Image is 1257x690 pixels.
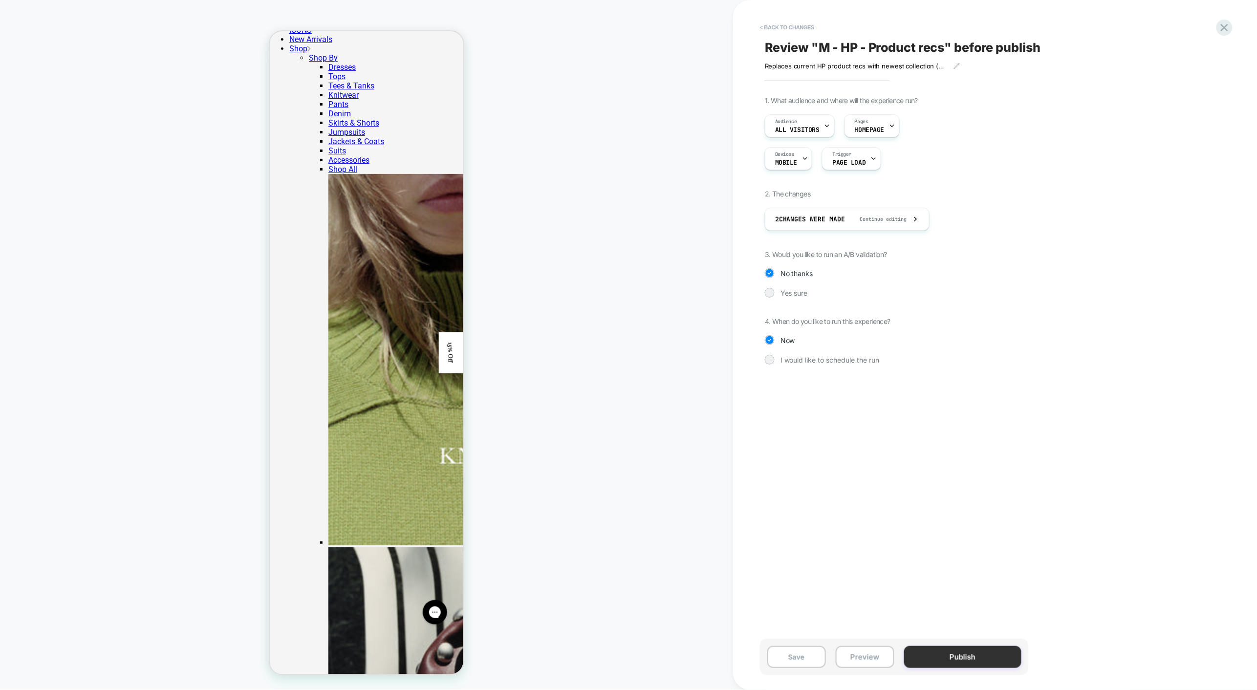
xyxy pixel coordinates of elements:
a: Suits [59,115,76,124]
a: Jackets & Coats [59,106,114,115]
iframe: Gorgias live chat messenger [148,565,182,597]
span: 2 Changes were made [775,215,845,223]
a: Shop [20,13,41,22]
span: Replaces current HP product recs with newest collection (pre fall 2025) [765,62,946,70]
button: Publish [904,646,1021,668]
span: 2. The changes [765,190,811,198]
button: Save [767,646,826,668]
span: Now [780,336,795,345]
span: MOBILE [775,159,797,166]
span: Yes sure [780,289,808,297]
span: Review " M - HP - Product recs " before publish [765,40,1040,55]
span: 3. Would you like to run an A/B validation? [765,250,887,259]
a: Accessories [59,124,100,133]
a: Knitwear [59,59,89,68]
span: Trigger [832,151,851,158]
a: Shop All [59,133,87,143]
span: Pages [855,118,868,125]
div: 15% Off [169,301,194,342]
a: Jumpsuits [59,96,95,106]
span: Audience [775,118,797,125]
a: Skirts & Shorts [59,87,109,96]
span: 4. When do you like to run this experience? [765,317,890,325]
button: < Back to changes [755,20,820,35]
a: Tees & Tanks [59,50,105,59]
a: Dresses [59,31,86,41]
span: Devices [775,151,794,158]
span: All Visitors [775,127,820,133]
span: No thanks [780,269,813,278]
a: Shop By [39,22,68,31]
span: 15% Off [177,312,185,332]
a: Pants [59,68,79,78]
a: New Arrivals [20,3,63,13]
span: Page Load [832,159,866,166]
button: Preview [836,646,894,668]
span: HOMEPAGE [855,127,885,133]
span: Continue editing [850,216,907,222]
a: Denim [59,78,81,87]
span: 1. What audience and where will the experience run? [765,96,918,105]
span: I would like to schedule the run [780,356,880,364]
a: Tops [59,41,76,50]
